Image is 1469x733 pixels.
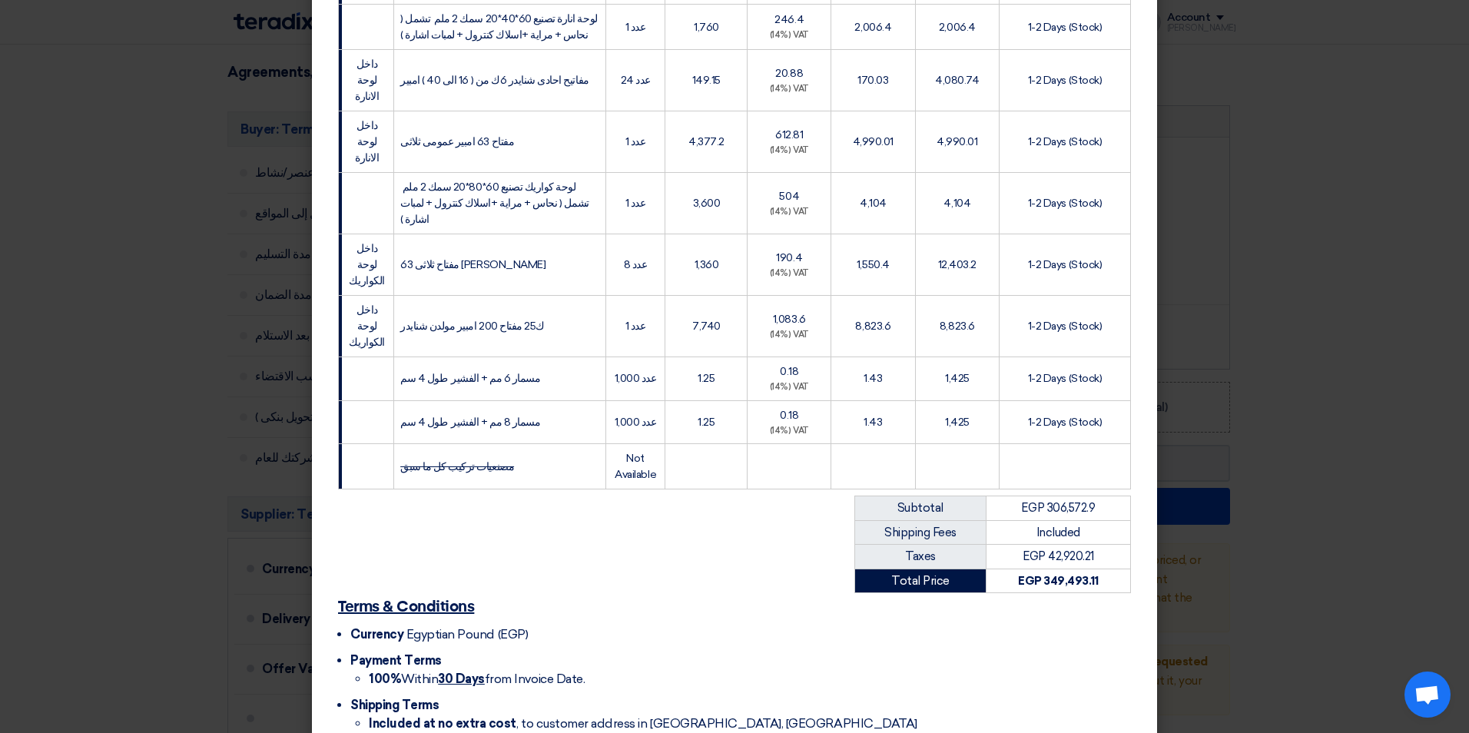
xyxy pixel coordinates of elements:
[400,258,545,271] span: مفتاح ثلاثى 63 [PERSON_NAME]
[855,569,987,593] td: Total Price
[754,381,824,394] div: (14%) VAT
[754,329,824,342] div: (14%) VAT
[369,672,401,686] strong: 100%
[754,267,824,280] div: (14%) VAT
[774,13,804,26] span: 246.4
[695,258,719,271] span: 1,360
[1028,197,1102,210] span: 1-2 Days (Stock)
[857,74,888,87] span: 170.03
[943,197,970,210] span: 4,104
[369,716,516,731] strong: Included at no extra cost
[369,672,585,686] span: Within from Invoice Date.
[937,135,977,148] span: 4,990.01
[855,320,890,333] span: 8,823.6
[350,627,403,642] span: Currency
[940,320,975,333] span: 8,823.6
[625,135,646,148] span: 1 عدد
[698,416,715,429] span: 1.25
[625,320,646,333] span: 1 عدد
[400,12,597,41] span: لوحة انارة تصنيع 60*40*20 سمك 2 ملم تشمل ( نحاس + مراية +اسلاك كنترول + لمبات اشارة )
[857,258,890,271] span: 1,550.4
[775,128,803,141] span: 612.81
[621,74,651,87] span: 24 عدد
[1028,416,1102,429] span: 1-2 Days (Stock)
[1028,21,1102,34] span: 1-2 Days (Stock)
[860,197,887,210] span: 4,104
[400,135,514,148] span: مفتاح 63 امبير عمومى ثلاثى
[1023,549,1094,563] span: EGP 42,920.21
[350,653,442,668] span: Payment Terms
[1404,672,1451,718] div: Open chat
[855,496,987,521] td: Subtotal
[754,83,824,96] div: (14%) VAT
[754,29,824,42] div: (14%) VAT
[615,372,657,385] span: 1,000 عدد
[1028,258,1102,271] span: 1-2 Days (Stock)
[773,313,806,326] span: 1,083.6
[864,416,882,429] span: 1.43
[625,21,646,34] span: 1 عدد
[400,74,589,87] span: مفاتيح احادى شنايدر 6ك من ( 16 الى 40 ) امبير
[945,416,970,429] span: 1,425
[615,416,657,429] span: 1,000 عدد
[400,372,540,385] span: مسمار 6 مم + الفشير طول 4 سم
[339,50,394,111] td: داخل لوحة الانارة
[853,135,894,148] span: 4,990.01
[854,21,891,34] span: 2,006.4
[400,320,545,333] span: ك25 مفتاح 200 امبير مولدن شنايدر
[775,67,803,80] span: 20.88
[855,520,987,545] td: Shipping Fees
[406,627,528,642] span: Egyptian Pound (EGP)
[776,251,802,264] span: 190.4
[698,372,715,385] span: 1.25
[1018,574,1098,588] strong: EGP 349,493.11
[625,197,646,210] span: 1 عدد
[350,698,439,712] span: Shipping Terms
[438,672,485,686] u: 30 Days
[339,296,394,357] td: داخل لوحة الكواريك
[780,365,798,378] span: 0.18
[694,21,719,34] span: 1,760
[400,181,589,226] span: لوحة كواريك تصنيع 60*80*20 سمك 2 ملم تشمل ( نحاس + مراية +اسلاك كنترول + لمبات اشارة )
[688,135,725,148] span: 4,377.2
[369,715,1131,733] li: , to customer address in [GEOGRAPHIC_DATA], [GEOGRAPHIC_DATA]
[939,21,976,34] span: 2,006.4
[339,234,394,296] td: داخل لوحة الكواريك
[692,74,721,87] span: 149.15
[864,372,882,385] span: 1.43
[779,190,799,203] span: 504
[780,409,798,422] span: 0.18
[1028,320,1102,333] span: 1-2 Days (Stock)
[339,111,394,173] td: داخل لوحة الانارة
[400,460,514,473] strike: مصنعيات تركيب كل ما سبق
[1028,372,1102,385] span: 1-2 Days (Stock)
[692,320,721,333] span: 7,740
[1036,526,1080,539] span: Included
[935,74,979,87] span: 4,080.74
[938,258,977,271] span: 12,403.2
[400,416,540,429] span: مسمار 8 مم + الفشير طول 4 سم
[754,425,824,438] div: (14%) VAT
[855,545,987,569] td: Taxes
[754,144,824,158] div: (14%) VAT
[986,496,1130,521] td: EGP 306,572.9
[1028,135,1102,148] span: 1-2 Days (Stock)
[693,197,721,210] span: 3,600
[624,258,648,271] span: 8 عدد
[945,372,970,385] span: 1,425
[615,452,656,481] span: Not Available
[1028,74,1102,87] span: 1-2 Days (Stock)
[338,599,474,615] u: Terms & Conditions
[754,206,824,219] div: (14%) VAT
